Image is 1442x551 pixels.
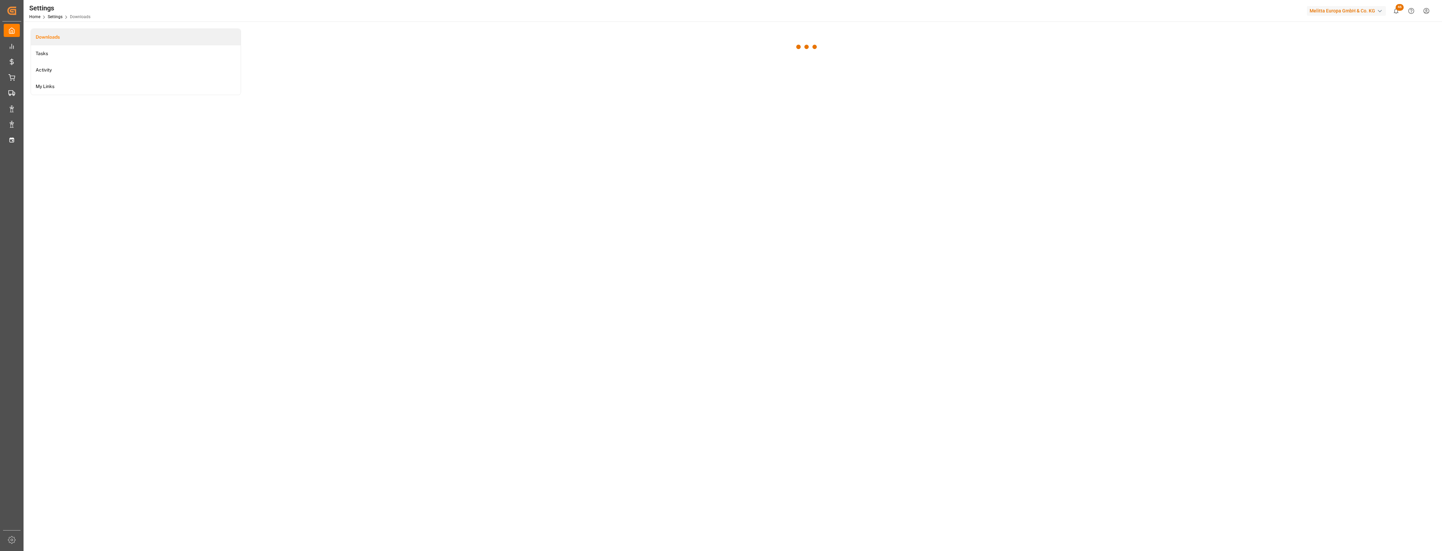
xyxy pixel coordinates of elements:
[1307,6,1386,16] div: Melitta Europa GmbH & Co. KG
[31,29,241,45] a: Downloads
[31,78,241,95] a: My Links
[31,62,241,78] a: Activity
[29,14,40,19] a: Home
[1307,4,1389,17] button: Melitta Europa GmbH & Co. KG
[1389,3,1404,18] button: show 46 new notifications
[1404,3,1419,18] button: Help Center
[1396,4,1404,11] span: 46
[31,45,241,62] a: Tasks
[48,14,63,19] a: Settings
[29,3,90,13] div: Settings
